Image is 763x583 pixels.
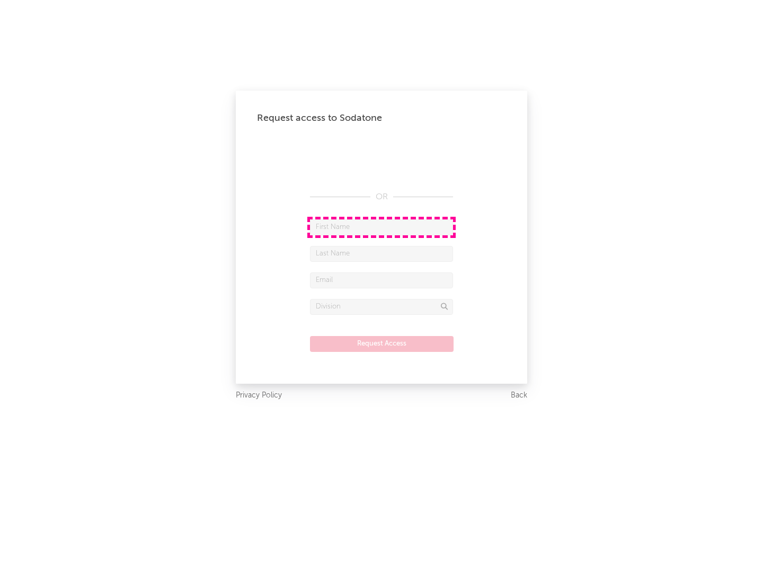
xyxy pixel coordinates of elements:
[511,389,527,402] a: Back
[310,299,453,315] input: Division
[257,112,506,125] div: Request access to Sodatone
[310,246,453,262] input: Last Name
[310,219,453,235] input: First Name
[310,336,454,352] button: Request Access
[310,272,453,288] input: Email
[236,389,282,402] a: Privacy Policy
[310,191,453,204] div: OR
